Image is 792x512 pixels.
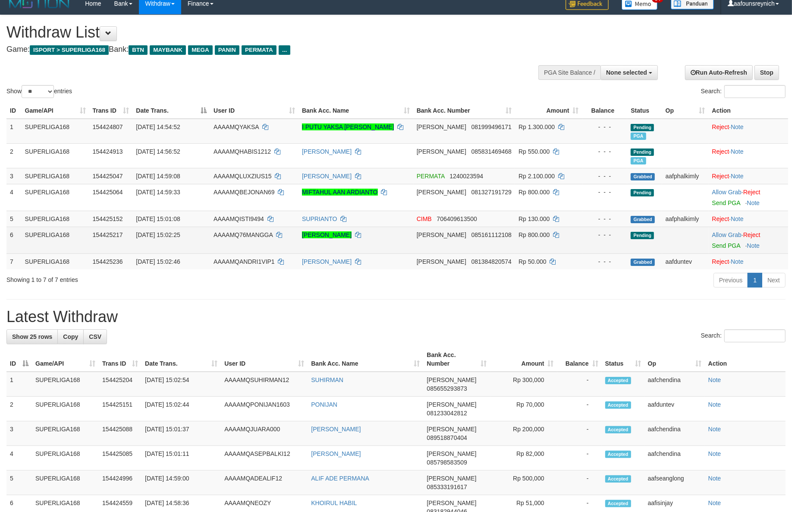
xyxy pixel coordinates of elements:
span: [DATE] 14:59:08 [136,173,180,180]
span: Accepted [605,377,631,384]
td: [DATE] 14:59:00 [141,471,221,495]
label: Search: [701,329,786,342]
span: [PERSON_NAME] [427,426,477,433]
span: Pending [631,232,654,239]
th: Trans ID: activate to sort column ascending [99,347,141,372]
a: Send PGA [712,199,740,206]
td: [DATE] 15:01:37 [141,421,221,446]
a: ALIF ADE PERMANA [311,475,369,482]
th: Date Trans.: activate to sort column descending [132,103,210,119]
td: SUPERLIGA168 [22,168,89,184]
a: Note [708,426,721,433]
h1: Latest Withdraw [6,308,786,326]
td: 4 [6,446,32,471]
h1: Withdraw List [6,24,519,41]
th: Amount: activate to sort column ascending [515,103,582,119]
td: 2 [6,397,32,421]
a: Send PGA [712,242,740,249]
th: Trans ID: activate to sort column ascending [89,103,133,119]
span: AAAAMQISTI9494 [214,215,264,222]
td: aafchendina [644,446,705,471]
th: Status [627,103,662,119]
div: - - - [586,215,624,223]
span: [PERSON_NAME] [427,376,477,383]
a: Note [708,475,721,482]
span: PANIN [215,45,239,55]
a: Reject [743,231,761,238]
span: Copy 081327191729 to clipboard [471,189,512,196]
td: SUPERLIGA168 [32,421,99,446]
a: Note [708,401,721,408]
div: - - - [586,231,624,239]
td: · [709,253,788,269]
th: Op: activate to sort column ascending [644,347,705,372]
a: Note [731,148,744,155]
td: [DATE] 15:02:44 [141,397,221,421]
span: 154425152 [93,215,123,222]
div: - - - [586,172,624,180]
a: 1 [748,273,762,288]
a: SUPRIANTO [302,215,337,222]
th: Action [709,103,788,119]
span: [DATE] 14:54:52 [136,123,180,130]
a: KHOIRUL HABIL [311,499,357,506]
td: SUPERLIGA168 [32,397,99,421]
span: Copy 085831469468 to clipboard [471,148,512,155]
td: aafphalkimly [662,211,709,227]
span: Copy 089518870404 to clipboard [427,434,467,441]
div: - - - [586,147,624,156]
a: Note [731,123,744,130]
td: 154425088 [99,421,141,446]
td: · [709,143,788,168]
th: Action [705,347,786,372]
th: ID: activate to sort column descending [6,347,32,372]
span: Pending [631,124,654,131]
td: AAAAMQPONIJAN1603 [221,397,308,421]
span: [PERSON_NAME] [427,475,477,482]
input: Search: [724,85,786,98]
span: Copy 085655293873 to clipboard [427,385,467,392]
span: Rp 550.000 [519,148,550,155]
span: Accepted [605,475,631,483]
td: [DATE] 15:02:54 [141,372,221,397]
div: PGA Site Balance / [538,65,600,80]
span: Copy 706409613500 to clipboard [437,215,477,222]
td: · [709,211,788,227]
th: ID [6,103,22,119]
span: [PERSON_NAME] [417,258,466,265]
span: 154425064 [93,189,123,196]
span: Copy 085798583509 to clipboard [427,459,467,466]
td: 1 [6,119,22,144]
span: ISPORT > SUPERLIGA168 [30,45,109,55]
span: AAAAMQLUXZIUS15 [214,173,272,180]
div: - - - [586,257,624,266]
th: Game/API: activate to sort column ascending [22,103,89,119]
td: SUPERLIGA168 [22,211,89,227]
span: · [712,189,743,196]
td: - [557,397,602,421]
span: Copy 1240023594 to clipboard [449,173,483,180]
span: [DATE] 14:59:33 [136,189,180,196]
span: Copy 085161112108 to clipboard [471,231,512,238]
span: Accepted [605,426,631,433]
td: aafphalkimly [662,168,709,184]
td: [DATE] 15:01:11 [141,446,221,471]
a: I PUTU YAKSA [PERSON_NAME] [302,123,394,130]
span: AAAAMQ76MANGGA [214,231,273,238]
span: 154425236 [93,258,123,265]
span: Copy 081999496171 to clipboard [471,123,512,130]
span: Pending [631,189,654,196]
span: [PERSON_NAME] [417,123,466,130]
td: aafduntev [662,253,709,269]
a: PONIJAN [311,401,337,408]
span: 154424807 [93,123,123,130]
span: MEGA [188,45,213,55]
a: Copy [57,329,84,344]
td: 154424996 [99,471,141,495]
a: Run Auto-Refresh [685,65,753,80]
td: aafseanglong [644,471,705,495]
a: Reject [712,215,729,222]
th: Op: activate to sort column ascending [662,103,709,119]
th: Bank Acc. Number: activate to sort column ascending [413,103,515,119]
label: Search: [701,85,786,98]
